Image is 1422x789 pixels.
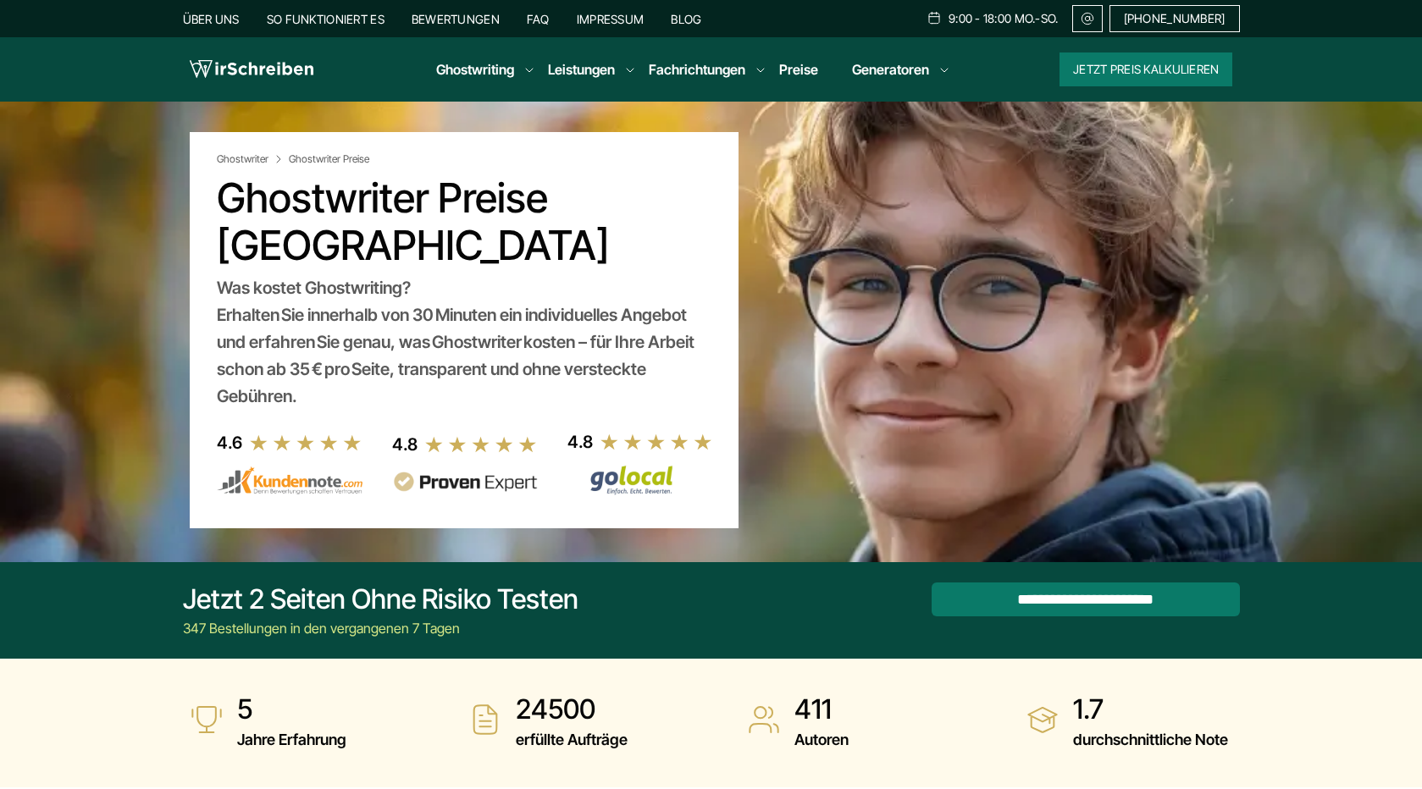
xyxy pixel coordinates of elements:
div: 4.8 [392,431,418,458]
a: Generatoren [852,59,929,80]
img: kundennote [217,466,362,495]
strong: 1.7 [1073,692,1228,726]
img: logo wirschreiben [190,57,313,82]
div: Jetzt 2 Seiten ohne Risiko testen [183,582,578,616]
span: Jahre Erfahrung [237,726,346,753]
strong: 24500 [516,692,628,726]
div: 347 Bestellungen in den vergangenen 7 Tagen [183,618,578,638]
img: Jahre Erfahrung [190,703,224,737]
a: Ghostwriting [436,59,514,80]
div: 4.8 [567,428,593,455]
a: Leistungen [548,59,615,80]
img: provenexpert reviews [392,472,538,493]
img: stars [424,435,538,454]
a: Fachrichtungen [649,59,745,80]
img: erfüllte Aufträge [468,703,502,737]
span: [PHONE_NUMBER] [1124,12,1226,25]
span: erfüllte Aufträge [516,726,628,753]
a: Bewertungen [412,12,500,26]
a: [PHONE_NUMBER] [1109,5,1240,32]
div: Was kostet Ghostwriting? Erhalten Sie innerhalb von 30 Minuten ein individuelles Angebot und erfa... [217,274,711,410]
img: durchschnittliche Note [1026,703,1060,737]
a: Ghostwriter [217,152,285,166]
img: Autoren [747,703,781,737]
a: FAQ [527,12,550,26]
a: Impressum [577,12,645,26]
img: Email [1080,12,1095,25]
img: Schedule [927,11,942,25]
h1: Ghostwriter Preise [GEOGRAPHIC_DATA] [217,174,711,269]
strong: 5 [237,692,346,726]
a: Über uns [183,12,240,26]
strong: 411 [794,692,849,726]
a: Preise [779,61,818,78]
span: Autoren [794,726,849,753]
button: Jetzt Preis kalkulieren [1060,52,1232,86]
a: So funktioniert es [267,12,385,26]
a: Blog [671,12,701,26]
div: 4.6 [217,429,242,456]
img: stars [249,433,362,452]
span: durchschnittliche Note [1073,726,1228,753]
img: Wirschreiben Bewertungen [567,465,713,495]
img: stars [600,433,713,451]
span: 9:00 - 18:00 Mo.-So. [949,12,1059,25]
span: Ghostwriter Preise [289,152,369,166]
